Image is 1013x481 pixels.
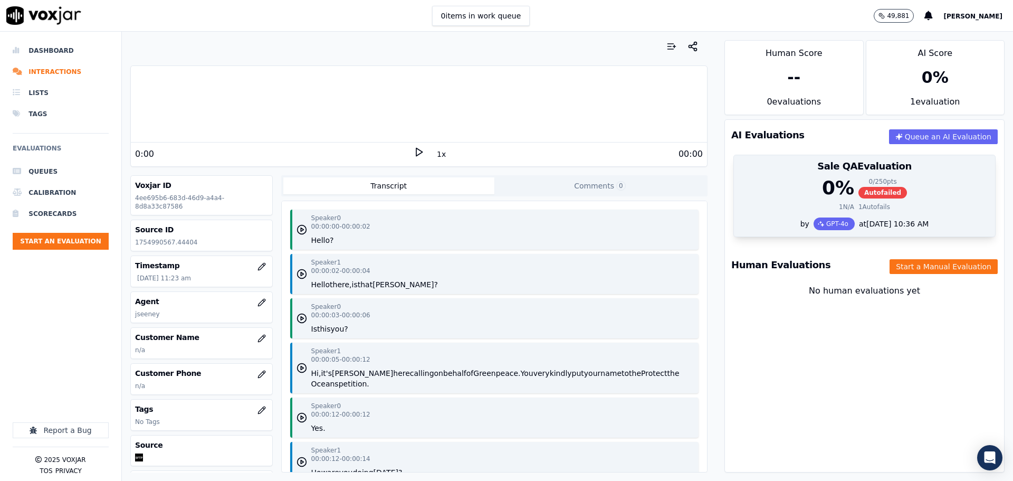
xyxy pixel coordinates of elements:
[331,324,348,334] button: you?
[13,103,109,125] a: Tags
[13,182,109,203] a: Calibration
[311,368,321,379] button: Hi,
[352,279,358,290] button: is
[734,218,995,237] div: by
[814,218,855,230] div: GPT-4o
[330,279,352,290] button: there,
[135,368,267,379] h3: Customer Phone
[135,224,267,235] h3: Source ID
[311,455,370,463] p: 00:00:12 - 00:00:14
[977,445,1002,470] div: Open Intercom Messenger
[13,82,109,103] a: Lists
[135,332,267,343] h3: Customer Name
[740,162,989,171] h3: Sale QA Evaluation
[494,177,705,194] button: Comments
[787,68,800,87] div: --
[13,203,109,224] a: Scorecards
[533,368,550,379] button: very
[641,368,667,379] button: Protect
[667,368,680,379] button: the
[317,324,331,334] button: this
[435,147,448,162] button: 1x
[321,368,332,379] button: it's
[473,368,520,379] button: Greenpeace.
[327,467,339,478] button: are
[943,13,1002,20] span: [PERSON_NAME]
[731,260,830,270] h3: Human Evaluations
[135,296,267,307] h3: Agent
[311,324,317,334] button: Is
[13,40,109,61] a: Dashboard
[135,440,267,450] h3: Source
[339,467,353,478] button: you
[622,368,629,379] button: to
[332,368,393,379] button: [PERSON_NAME]
[311,311,370,319] p: 00:00:03 - 00:00:06
[393,368,410,379] button: here
[352,467,373,478] button: doing
[135,148,154,161] div: 0:00
[283,177,494,194] button: Transcript
[678,148,703,161] div: 00:00
[432,6,530,26] button: 0items in work queue
[13,233,109,250] button: Start an Evaluation
[311,235,334,246] button: Hello?
[311,423,326,433] button: Yes.
[725,41,863,60] div: Human Score
[311,222,370,231] p: 00:00:00 - 00:00:02
[311,402,341,410] p: Speaker 0
[135,382,267,390] p: n/a
[13,142,109,161] h6: Evaluations
[311,214,341,222] p: Speaker 0
[550,368,572,379] button: kindly
[890,259,998,274] button: Start a Manual Evaluation
[600,368,622,379] button: name
[521,368,533,379] button: You
[137,274,267,282] p: [DATE] 11:23 am
[55,467,82,475] button: Privacy
[135,454,143,461] img: VOXJAR_FTP_icon
[874,9,914,23] button: 49,881
[858,203,890,211] div: 1 Autofails
[358,279,372,290] button: that
[372,279,438,290] button: [PERSON_NAME]?
[339,379,369,389] button: petition.
[874,9,924,23] button: 49,881
[887,12,909,20] p: 49,881
[629,368,641,379] button: the
[13,422,109,438] button: Report a Bug
[443,368,466,379] button: behalf
[311,446,341,455] p: Speaker 1
[40,467,52,475] button: TOS
[135,346,267,354] p: n/a
[922,68,949,87] div: 0 %
[858,177,907,186] div: 0 / 250 pts
[858,187,907,199] span: Autofailed
[311,379,339,389] button: Oceans
[466,368,474,379] button: of
[410,368,434,379] button: calling
[311,303,341,311] p: Speaker 0
[311,279,330,290] button: Hello
[13,161,109,182] li: Queues
[135,404,267,414] h3: Tags
[311,355,370,364] p: 00:00:05 - 00:00:12
[311,258,341,267] p: Speaker 1
[135,194,267,211] p: 4ee695b6-683d-46d9-a4a4-8d8a33c87586
[822,177,854,199] div: 0 %
[839,203,854,211] div: 1 N/A
[311,267,370,275] p: 00:00:02 - 00:00:04
[855,219,929,229] div: at [DATE] 10:36 AM
[135,418,267,426] p: No Tags
[311,410,370,419] p: 00:00:12 - 00:00:12
[13,61,109,82] a: Interactions
[6,6,81,25] img: voxjar logo
[731,130,805,140] h3: AI Evaluations
[889,129,998,144] button: Queue an AI Evaluation
[374,467,403,478] button: [DATE]?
